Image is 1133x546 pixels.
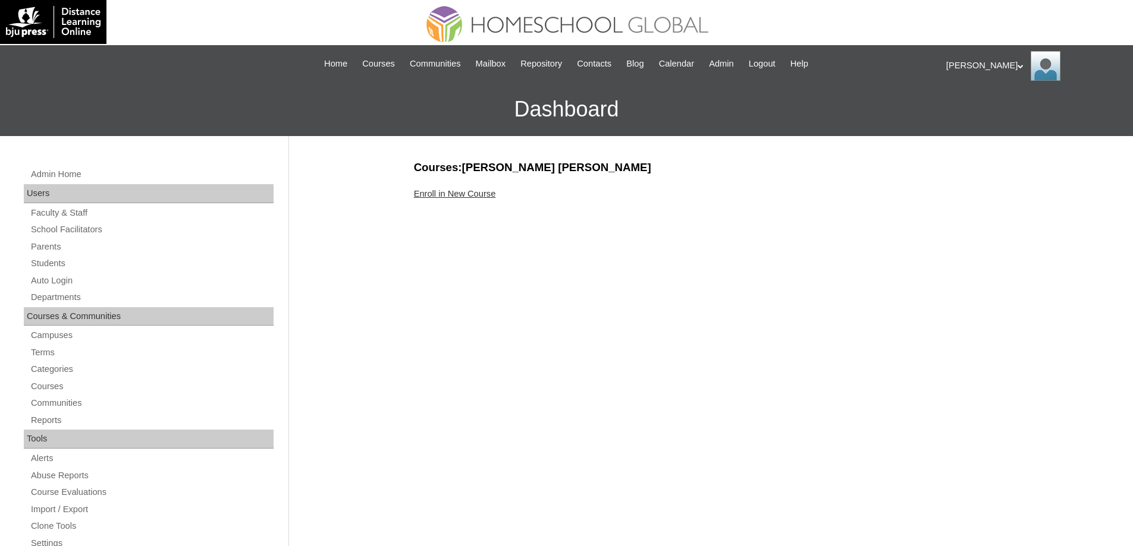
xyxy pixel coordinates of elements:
a: Reports [30,413,274,428]
span: Calendar [659,57,694,71]
a: Import / Export [30,502,274,517]
div: Courses & Communities [24,307,274,326]
span: Help [790,57,808,71]
span: Admin [709,57,734,71]
a: Enroll in New Course [414,189,496,198]
span: Mailbox [476,57,506,71]
div: Tools [24,430,274,449]
a: Campuses [30,328,274,343]
a: Faculty & Staff [30,206,274,220]
a: Admin [703,57,740,71]
a: Course Evaluations [30,485,274,500]
span: Communities [410,57,461,71]
a: Auto Login [30,273,274,288]
a: Blog [620,57,649,71]
h3: Dashboard [6,83,1127,136]
span: Repository [520,57,562,71]
a: School Facilitators [30,222,274,237]
a: Students [30,256,274,271]
a: Repository [514,57,568,71]
img: Ariane Ebuen [1031,51,1060,81]
a: Contacts [571,57,617,71]
img: logo-white.png [6,6,101,38]
a: Departments [30,290,274,305]
a: Mailbox [470,57,512,71]
a: Abuse Reports [30,468,274,483]
div: [PERSON_NAME] [946,51,1121,81]
span: Courses [362,57,395,71]
a: Courses [30,379,274,394]
span: Home [324,57,347,71]
a: Help [784,57,814,71]
a: Alerts [30,451,274,466]
a: Parents [30,239,274,254]
a: Categories [30,362,274,377]
a: Clone Tools [30,519,274,534]
a: Communities [30,396,274,411]
div: Users [24,184,274,203]
a: Calendar [653,57,700,71]
a: Communities [404,57,467,71]
h3: Courses:[PERSON_NAME] [PERSON_NAME] [414,160,1003,175]
a: Logout [743,57,782,71]
a: Courses [356,57,401,71]
span: Blog [626,57,644,71]
span: Contacts [577,57,611,71]
span: Logout [749,57,776,71]
a: Admin Home [30,167,274,182]
a: Terms [30,345,274,360]
a: Home [318,57,353,71]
